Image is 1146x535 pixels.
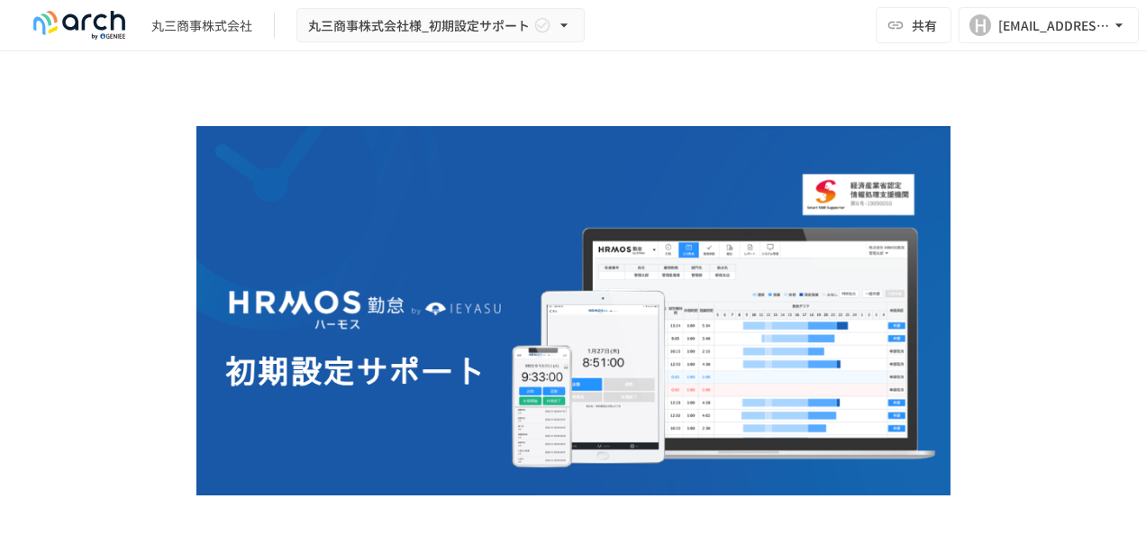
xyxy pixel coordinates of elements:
span: 丸三商事株式会社様_初期設定サポート [308,14,530,37]
span: 共有 [912,15,937,35]
img: logo-default@2x-9cf2c760.svg [22,11,137,40]
button: 丸三商事株式会社様_初期設定サポート [296,8,585,43]
button: 共有 [876,7,951,43]
button: H[EMAIL_ADDRESS][DOMAIN_NAME] [959,7,1139,43]
img: GdztLVQAPnGLORo409ZpmnRQckwtTrMz8aHIKJZF2AQ [196,126,950,495]
div: [EMAIL_ADDRESS][DOMAIN_NAME] [998,14,1110,37]
div: H [969,14,991,36]
div: 丸三商事株式会社 [151,16,252,35]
